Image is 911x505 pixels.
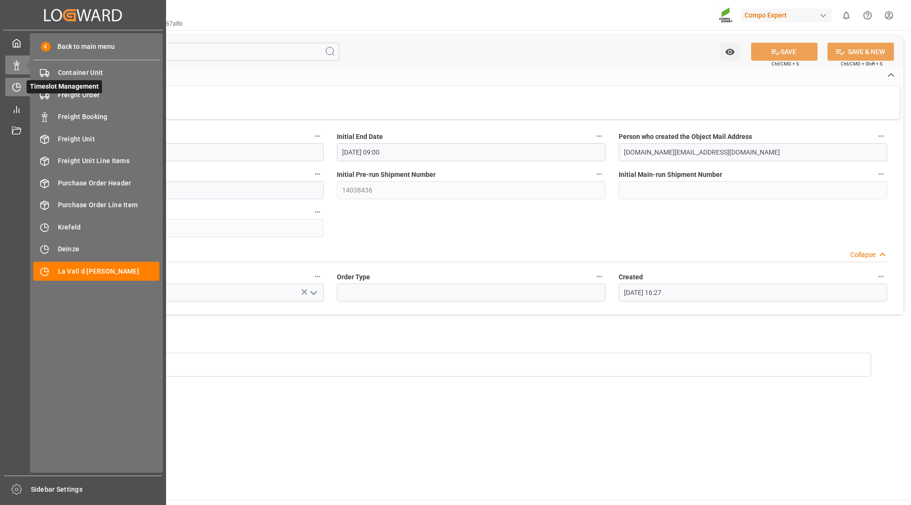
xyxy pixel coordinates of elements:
[58,156,160,166] span: Freight Unit Line Items
[337,170,436,180] span: Initial Pre-run Shipment Number
[836,5,857,26] button: show 0 new notifications
[619,272,643,282] span: Created
[827,43,894,61] button: SAVE & NEW
[5,100,161,118] a: My Reports
[311,206,324,218] button: Initial Purchase Order Number
[33,262,159,280] a: La Vall d [PERSON_NAME]
[31,485,162,495] span: Sidebar Settings
[337,143,605,161] input: DD.MM.YYYY HH:MM
[875,270,887,283] button: Created
[619,284,887,302] input: DD.MM.YYYY HH:MM
[58,222,160,232] span: Krefeld
[850,250,875,260] div: Collapse
[55,284,324,302] input: Type to search/select
[337,132,383,142] span: Initial End Date
[5,34,161,52] a: My Cockpit
[875,168,887,180] button: Initial Main-run Shipment Number
[741,6,836,24] button: Compo Expert
[58,112,160,122] span: Freight Booking
[841,60,883,67] span: Ctrl/CMD + Shift + S
[619,132,752,142] span: Person who created the Object Mail Address
[772,60,799,67] span: Ctrl/CMD + S
[33,218,159,236] a: Krefeld
[58,266,160,276] span: La Vall d [PERSON_NAME]
[311,168,324,180] button: Transport object created
[58,68,160,78] span: Container Unit
[33,174,159,192] a: Purchase Order Header
[33,85,159,104] a: Freight Order
[58,178,160,188] span: Purchase Order Header
[33,240,159,258] a: Deinze
[55,143,324,161] input: DD.MM.YYYY HH:MM
[719,7,734,24] img: Screenshot%202023-09-29%20at%2010.02.21.png_1712312052.png
[44,43,339,61] input: Search Fields
[311,130,324,142] button: Initial Start Date
[311,270,324,283] button: Initial Ramp
[58,134,160,144] span: Freight Unit
[58,200,160,210] span: Purchase Order Line Item
[33,129,159,148] a: Freight Unit
[875,130,887,142] button: Person who created the Object Mail Address
[33,196,159,214] a: Purchase Order Line Item
[593,270,605,283] button: Order Type
[58,244,160,254] span: Deinze
[5,122,161,140] a: Document Management
[619,170,722,180] span: Initial Main-run Shipment Number
[33,152,159,170] a: Freight Unit Line Items
[751,43,818,61] button: SAVE
[51,42,115,52] span: Back to main menu
[741,9,832,22] div: Compo Expert
[593,130,605,142] button: Initial End Date
[5,78,161,96] a: Timeslot ManagementTimeslot Management
[857,5,878,26] button: Help Center
[33,108,159,126] a: Freight Booking
[58,90,160,100] span: Freight Order
[720,43,740,61] button: open menu
[55,181,324,199] input: DD.MM.YYYY HH:MM
[593,168,605,180] button: Initial Pre-run Shipment Number
[306,285,320,300] button: open menu
[27,80,102,93] span: Timeslot Management
[33,64,159,82] a: Container Unit
[337,272,370,282] span: Order Type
